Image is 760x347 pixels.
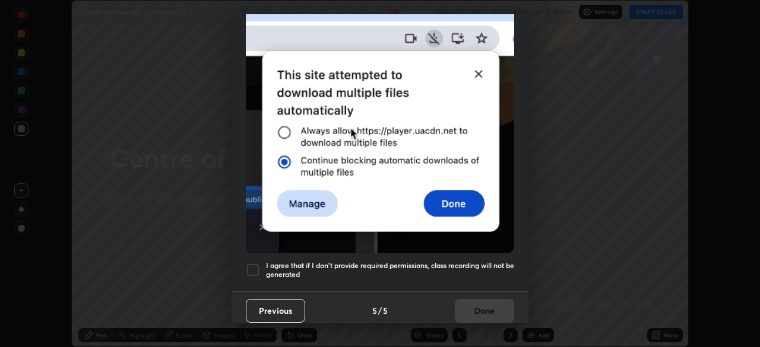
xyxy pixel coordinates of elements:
[372,304,377,317] h4: 5
[383,304,388,317] h4: 5
[266,261,514,279] h5: I agree that if I don't provide required permissions, class recording will not be generated
[246,299,305,323] button: Previous
[378,304,382,317] h4: /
